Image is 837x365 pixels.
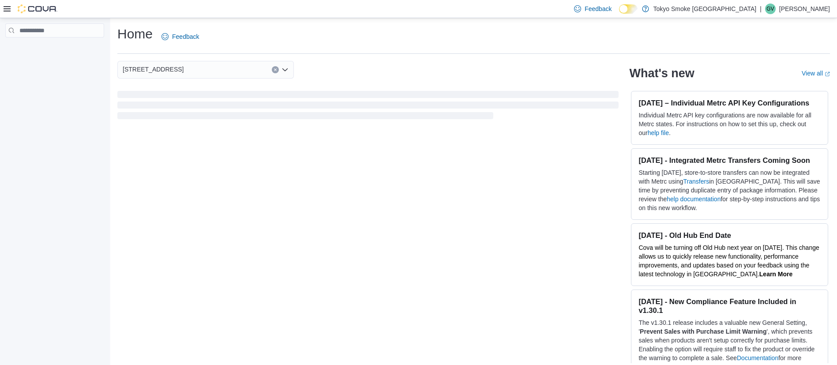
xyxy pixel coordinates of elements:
svg: External link [825,71,830,77]
a: Learn More [759,271,792,278]
p: Starting [DATE], store-to-store transfers can now be integrated with Metrc using in [GEOGRAPHIC_D... [638,168,821,212]
p: Tokyo Smoke [GEOGRAPHIC_DATA] [653,4,757,14]
div: Gaberielle Viloria [765,4,776,14]
span: Loading [117,93,619,121]
input: Dark Mode [619,4,638,14]
p: Individual Metrc API key configurations are now available for all Metrc states. For instructions ... [638,111,821,137]
button: Clear input [272,66,279,73]
span: Cova will be turning off Old Hub next year on [DATE]. This change allows us to quickly release ne... [638,244,819,278]
h3: [DATE] - New Compliance Feature Included in v1.30.1 [638,297,821,315]
nav: Complex example [5,39,104,60]
a: Feedback [158,28,203,45]
a: Transfers [683,178,709,185]
p: [PERSON_NAME] [779,4,830,14]
strong: Prevent Sales with Purchase Limit Warning [640,328,766,335]
span: Feedback [585,4,612,13]
h1: Home [117,25,153,43]
a: Documentation [737,354,778,361]
span: Feedback [172,32,199,41]
button: Open list of options [282,66,289,73]
h3: [DATE] – Individual Metrc API Key Configurations [638,98,821,107]
span: [STREET_ADDRESS] [123,64,184,75]
h2: What's new [629,66,694,80]
p: | [760,4,762,14]
img: Cova [18,4,57,13]
a: help file [648,129,669,136]
span: GV [766,4,774,14]
a: View allExternal link [802,70,830,77]
h3: [DATE] - Integrated Metrc Transfers Coming Soon [638,156,821,165]
a: help documentation [667,196,721,203]
h3: [DATE] - Old Hub End Date [638,231,821,240]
